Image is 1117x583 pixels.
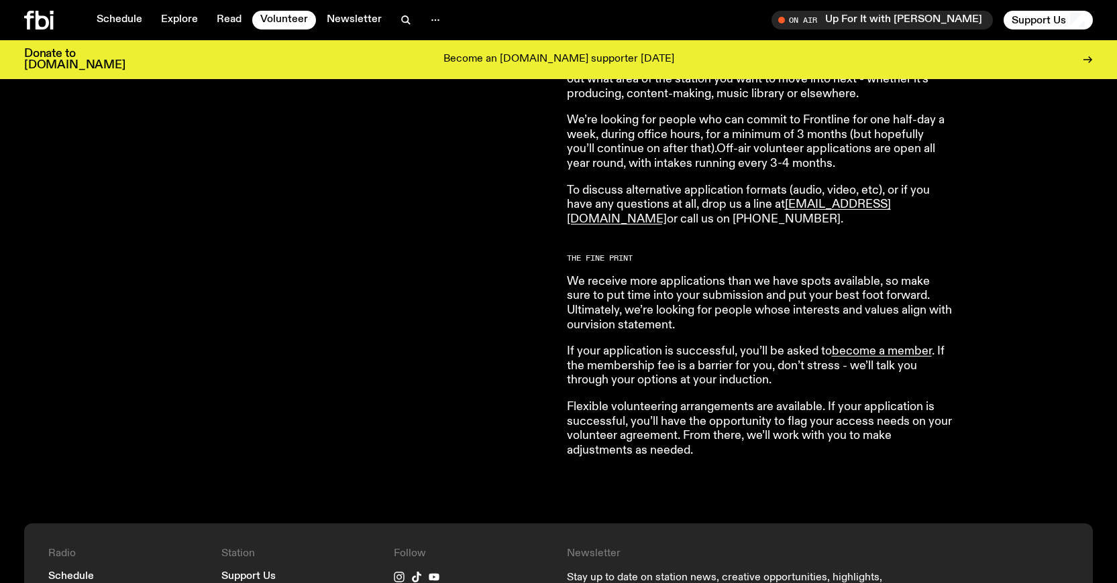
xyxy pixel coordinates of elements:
[89,11,150,29] a: Schedule
[209,11,250,29] a: Read
[221,547,378,560] h4: Station
[252,11,316,29] a: Volunteer
[48,547,205,560] h4: Radio
[584,319,675,331] a: vision statement.
[1012,14,1066,26] span: Support Us
[48,572,94,582] a: Schedule
[24,48,125,71] h3: Donate to [DOMAIN_NAME]
[567,198,891,225] a: [EMAIL_ADDRESS][DOMAIN_NAME]
[567,547,896,560] h4: Newsletter
[567,400,953,458] p: Flexible volunteering arrangements are available. If your application is successful, you’ll have ...
[221,572,276,582] a: Support Us
[567,113,953,171] p: We’re looking for people who can commit to Frontline for one half-day a week, during office hours...
[443,54,674,66] p: Become an [DOMAIN_NAME] supporter [DATE]
[153,11,206,29] a: Explore
[567,184,953,227] p: To discuss alternative application formats (audio, video, etc), or if you have any questions at a...
[567,275,953,332] p: We receive more applications than we have spots available, so make sure to put time into your sub...
[832,345,932,357] a: become a member
[1004,11,1093,29] button: Support Us
[394,547,551,560] h4: Follow
[319,11,390,29] a: Newsletter
[567,255,953,262] h2: The Fine Print
[567,344,953,388] p: If your application is successful, you’ll be asked to . If the membership fee is a barrier for yo...
[772,11,993,29] button: On AirUp For It with [PERSON_NAME]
